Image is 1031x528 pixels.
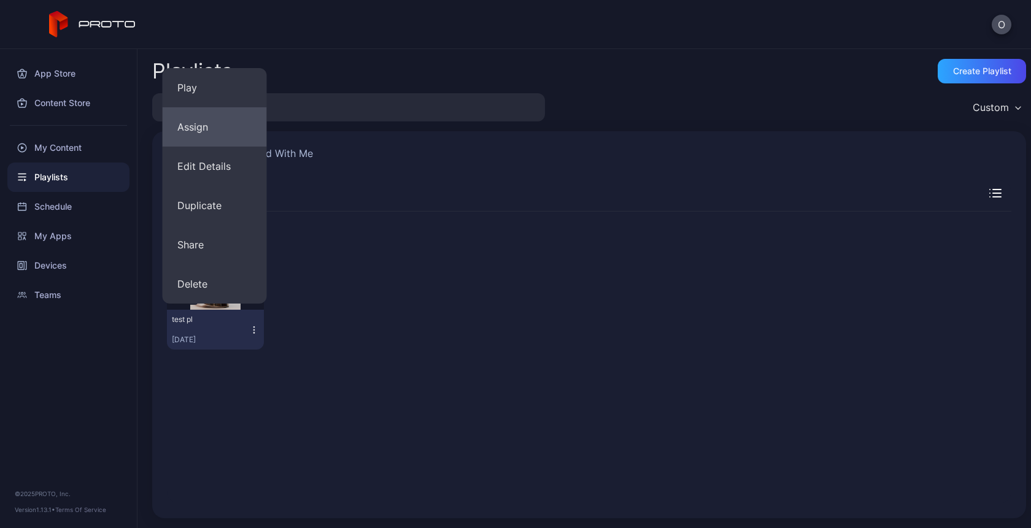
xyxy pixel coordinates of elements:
[7,133,129,163] a: My Content
[172,335,249,345] div: [DATE]
[992,15,1011,34] button: O
[163,107,267,147] button: Assign
[7,59,129,88] a: App Store
[7,221,129,251] a: My Apps
[163,225,267,264] button: Share
[163,147,267,186] button: Edit Details
[15,489,122,499] div: © 2025 PROTO, Inc.
[167,310,264,350] button: test pl[DATE]
[15,506,55,513] span: Version 1.13.1 •
[953,66,1011,76] div: Create Playlist
[163,68,267,107] button: Play
[938,59,1026,83] button: Create Playlist
[7,192,129,221] a: Schedule
[163,264,267,304] button: Delete
[172,315,239,324] div: test pl
[7,251,129,280] a: Devices
[7,88,129,118] a: Content Store
[163,186,267,225] button: Duplicate
[237,146,315,166] button: Shared With Me
[7,280,129,310] a: Teams
[967,93,1026,121] button: Custom
[152,60,233,82] h2: Playlists
[973,101,1009,113] div: Custom
[55,506,106,513] a: Terms Of Service
[7,163,129,192] a: Playlists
